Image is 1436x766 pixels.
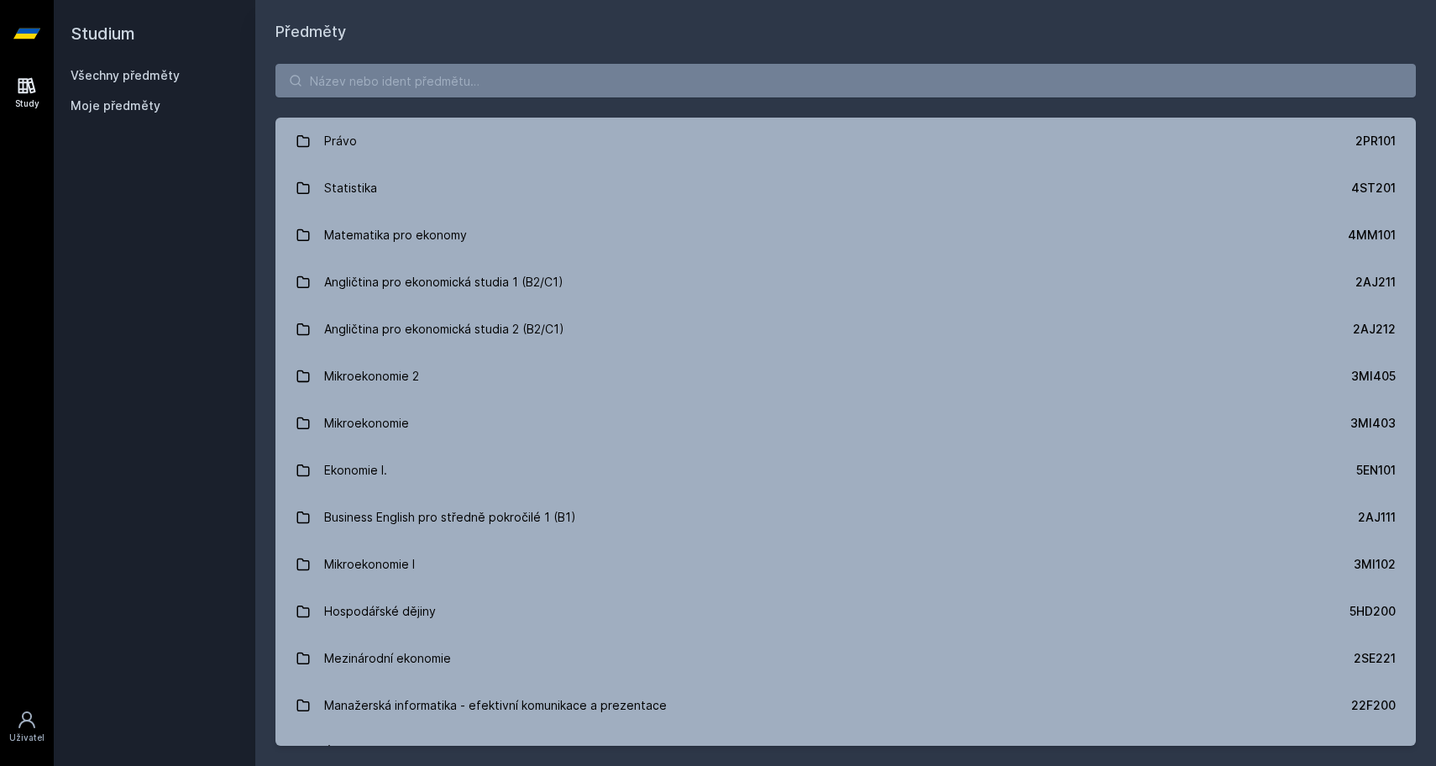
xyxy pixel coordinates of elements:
a: Hospodářské dějiny 5HD200 [275,588,1416,635]
a: Mikroekonomie I 3MI102 [275,541,1416,588]
div: 2PR101 [1355,133,1396,150]
a: Matematika pro ekonomy 4MM101 [275,212,1416,259]
div: Manažerská informatika - efektivní komunikace a prezentace [324,689,667,722]
div: 3MI403 [1350,415,1396,432]
a: Mikroekonomie 3MI403 [275,400,1416,447]
div: Mezinárodní ekonomie [324,642,451,675]
a: Ekonomie I. 5EN101 [275,447,1416,494]
a: Všechny předměty [71,68,180,82]
div: Matematika pro ekonomy [324,218,467,252]
div: 5EN101 [1356,462,1396,479]
div: 2AJ211 [1355,274,1396,291]
div: Mikroekonomie [324,407,409,440]
div: 3MI102 [1354,556,1396,573]
div: Ekonomie I. [324,454,387,487]
div: 22F200 [1351,697,1396,714]
span: Moje předměty [71,97,160,114]
div: Study [15,97,39,110]
a: Mezinárodní ekonomie 2SE221 [275,635,1416,682]
div: 5HD200 [1350,603,1396,620]
div: 2SE221 [1354,650,1396,667]
a: Angličtina pro ekonomická studia 2 (B2/C1) 2AJ212 [275,306,1416,353]
a: Uživatel [3,701,50,753]
div: 3MI405 [1351,368,1396,385]
a: Business English pro středně pokročilé 1 (B1) 2AJ111 [275,494,1416,541]
div: Mikroekonomie 2 [324,359,419,393]
a: Mikroekonomie 2 3MI405 [275,353,1416,400]
div: Statistika [324,171,377,205]
a: Angličtina pro ekonomická studia 1 (B2/C1) 2AJ211 [275,259,1416,306]
div: Mikroekonomie I [324,548,415,581]
div: Hospodářské dějiny [324,595,436,628]
div: 1FU201 [1355,744,1396,761]
div: Business English pro středně pokročilé 1 (B1) [324,501,576,534]
div: Angličtina pro ekonomická studia 1 (B2/C1) [324,265,563,299]
h1: Předměty [275,20,1416,44]
div: 2AJ212 [1353,321,1396,338]
a: Study [3,67,50,118]
input: Název nebo ident předmětu… [275,64,1416,97]
a: Právo 2PR101 [275,118,1416,165]
a: Statistika 4ST201 [275,165,1416,212]
div: Angličtina pro ekonomická studia 2 (B2/C1) [324,312,564,346]
div: 4ST201 [1351,180,1396,197]
div: Uživatel [9,732,45,744]
div: 4MM101 [1348,227,1396,244]
a: Manažerská informatika - efektivní komunikace a prezentace 22F200 [275,682,1416,729]
div: Právo [324,124,357,158]
div: 2AJ111 [1358,509,1396,526]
